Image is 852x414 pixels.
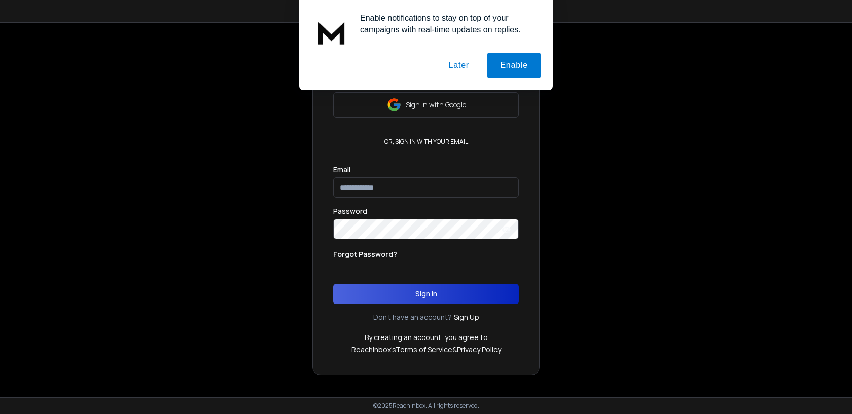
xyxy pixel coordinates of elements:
[351,345,501,355] p: ReachInbox's &
[333,166,350,173] label: Email
[333,284,519,304] button: Sign In
[365,332,488,343] p: By creating an account, you agree to
[373,312,452,322] p: Don't have an account?
[406,100,466,110] p: Sign in with Google
[333,249,397,259] p: Forgot Password?
[487,53,541,78] button: Enable
[436,53,481,78] button: Later
[380,138,472,146] p: or, sign in with your email
[333,208,367,215] label: Password
[311,12,352,53] img: notification icon
[454,312,479,322] a: Sign Up
[373,402,479,410] p: © 2025 Reachinbox. All rights reserved.
[352,12,541,35] div: Enable notifications to stay on top of your campaigns with real-time updates on replies.
[396,345,452,354] a: Terms of Service
[333,92,519,118] button: Sign in with Google
[457,345,501,354] a: Privacy Policy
